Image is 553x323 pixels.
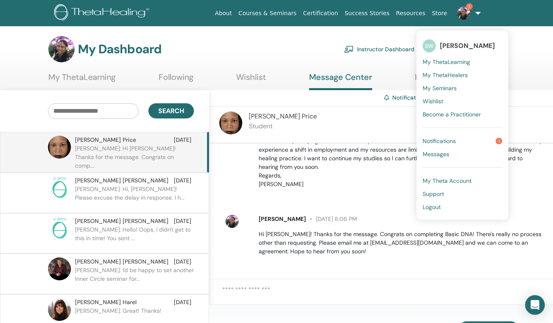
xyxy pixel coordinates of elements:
span: 1 [466,3,473,10]
span: [DATE] [174,257,191,266]
img: default.jpg [225,215,239,228]
a: Message Center [309,72,372,90]
img: default.jpg [48,36,75,62]
span: Search [158,107,184,115]
span: Messages [423,150,449,158]
span: [PERSON_NAME] [PERSON_NAME] [75,176,168,185]
a: My ThetaHealers [423,68,502,82]
a: Notifications1 [423,134,502,148]
img: default.jpg [48,257,71,280]
span: [DATE] [174,136,191,144]
span: 1 [496,138,502,144]
span: [PERSON_NAME] [PERSON_NAME] [75,257,168,266]
a: Wishlist [423,95,502,108]
span: [PERSON_NAME] Price [75,136,136,144]
span: My Theta Account [423,177,471,184]
span: [DATE] 8:06 PM [306,215,357,223]
img: chalkboard-teacher.svg [344,45,354,53]
a: Resources [393,6,429,21]
p: [PERSON_NAME]: Hello! Oops, I didn't get to this in time! You sent ... [75,225,194,250]
a: Wishlist [236,72,266,88]
span: Logout [423,203,441,211]
a: Support [423,187,502,200]
span: [DATE] [174,217,191,225]
a: Certification [300,6,341,21]
div: Open Intercom Messenger [525,295,545,315]
span: [DATE] [174,298,191,307]
img: default.jpg [219,111,242,134]
span: [PERSON_NAME] [PERSON_NAME] [75,217,168,225]
img: default.jpg [48,136,71,159]
ul: 1 [416,30,508,220]
span: Notifications [423,137,456,145]
p: Student [249,121,317,131]
a: SW[PERSON_NAME] [423,36,502,55]
h3: My Dashboard [78,42,162,57]
span: Support [423,190,444,198]
a: Messages [423,148,502,161]
a: My ThetaLearning [423,55,502,68]
span: My ThetaLearning [423,58,470,66]
a: Logout [423,200,502,214]
span: Become a Practitioner [423,111,481,118]
img: no-photo.png [48,217,71,240]
span: [PERSON_NAME] [440,41,495,50]
span: My ThetaHealers [423,71,468,79]
p: Greetings I am completing the Basics DNA Course this weekend online this weekend. I will have my ... [259,128,544,189]
a: Help & Resources [415,72,481,88]
a: My Theta Account [423,174,502,187]
span: [PERSON_NAME] Harel [75,298,137,307]
span: [PERSON_NAME] Price [249,112,317,121]
a: Success Stories [341,6,393,21]
img: default.jpg [457,7,470,20]
img: default.jpg [48,298,71,321]
a: About [212,6,235,21]
a: My ThetaLearning [48,72,116,88]
a: Notifications [392,94,427,101]
span: [DATE] [174,176,191,185]
p: [PERSON_NAME]: Hi, [PERSON_NAME]! Please excuse the delay in response. I h... [75,185,194,209]
p: Hi [PERSON_NAME]! Thanks for the message. Congrats on completing Basic DNA! There's really no pro... [259,230,544,256]
a: Become a Practitioner [423,108,502,121]
span: Wishlist [423,98,443,105]
button: Search [148,103,194,118]
a: Courses & Seminars [235,6,300,21]
a: My Seminars [423,82,502,95]
p: [PERSON_NAME]: Hi [PERSON_NAME]! Thanks for the message. Congrats on comp... [75,144,194,169]
span: [PERSON_NAME] [259,215,306,223]
a: Instructor Dashboard [344,40,414,58]
span: SW [423,39,436,52]
img: no-photo.png [48,176,71,199]
p: [PERSON_NAME]: I'd be happy to set another Inner Circle seminar for... [75,266,194,291]
a: Following [159,72,193,88]
a: Store [429,6,451,21]
span: My Seminars [423,84,457,92]
img: logo.png [54,4,152,23]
